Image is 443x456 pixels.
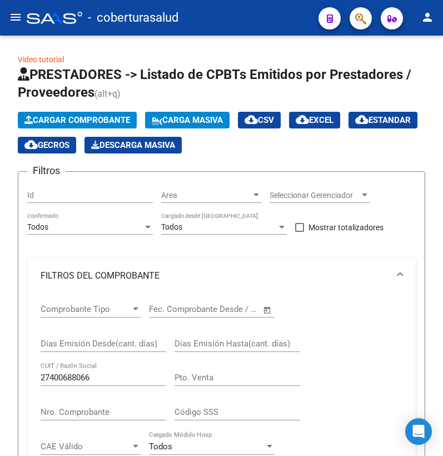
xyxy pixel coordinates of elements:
[18,55,64,64] a: Video tutorial
[308,221,384,234] span: Mostrar totalizadores
[152,115,223,125] span: Carga Masiva
[270,191,360,200] span: Seleccionar Gerenciador
[349,112,417,128] button: Estandar
[421,11,434,24] mat-icon: person
[18,137,76,153] button: Gecros
[145,112,230,128] button: Carga Masiva
[84,137,182,153] app-download-masive: Descarga masiva de comprobantes (adjuntos)
[84,137,182,153] button: Descarga Masiva
[24,140,69,150] span: Gecros
[18,112,137,128] button: Cargar Comprobante
[24,115,130,125] span: Cargar Comprobante
[245,115,274,125] span: CSV
[261,304,274,316] button: Open calendar
[88,6,178,30] span: - coberturasalud
[27,258,416,294] mat-expansion-panel-header: FILTROS DEL COMPROBANTE
[204,304,258,314] input: Fecha fin
[27,163,66,179] h3: Filtros
[94,88,121,99] span: (alt+q)
[161,222,182,231] span: Todos
[161,191,251,200] span: Area
[24,138,38,151] mat-icon: cloud_download
[149,304,194,314] input: Fecha inicio
[245,113,258,126] mat-icon: cloud_download
[238,112,281,128] button: CSV
[296,115,334,125] span: EXCEL
[91,140,175,150] span: Descarga Masiva
[149,442,172,452] span: Todos
[18,67,411,100] span: PRESTADORES -> Listado de CPBTs Emitidos por Prestadores / Proveedores
[405,418,432,445] div: Open Intercom Messenger
[289,112,340,128] button: EXCEL
[27,222,48,231] span: Todos
[355,115,411,125] span: Estandar
[41,270,389,282] mat-panel-title: FILTROS DEL COMPROBANTE
[9,11,22,24] mat-icon: menu
[41,442,131,452] span: CAE Válido
[296,113,309,126] mat-icon: cloud_download
[41,304,131,314] span: Comprobante Tipo
[355,113,369,126] mat-icon: cloud_download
